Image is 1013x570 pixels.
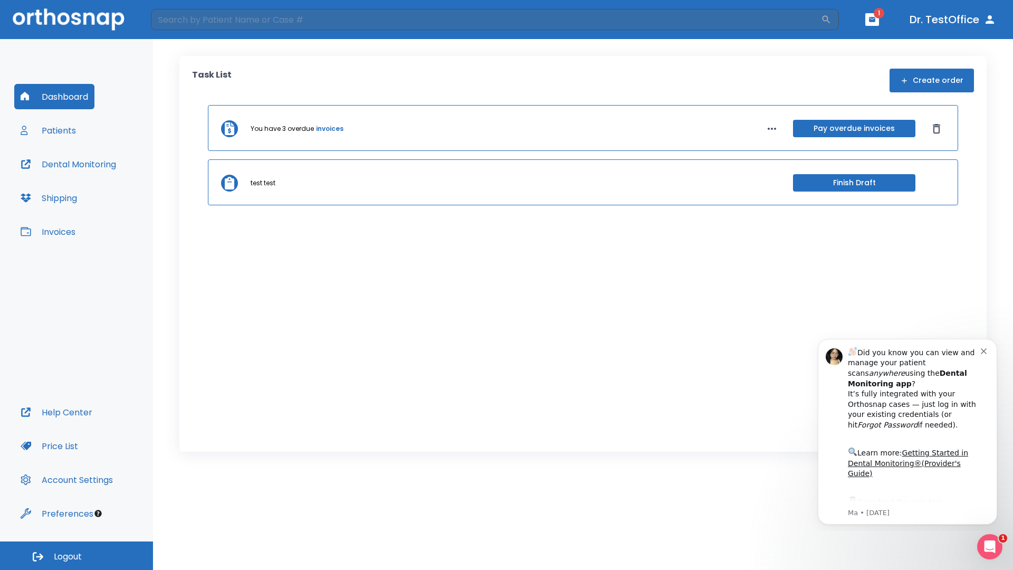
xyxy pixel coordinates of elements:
[14,433,84,459] button: Price List
[977,534,1002,559] iframe: Intercom live chat
[46,168,140,187] a: App Store
[14,467,119,492] button: Account Settings
[905,10,1000,29] button: Dr. TestOffice
[54,551,82,563] span: Logout
[928,120,945,137] button: Dismiss
[179,16,187,25] button: Dismiss notification
[14,118,82,143] button: Patients
[14,185,83,211] button: Shipping
[251,178,275,188] p: test test
[13,8,125,30] img: Orthosnap
[14,219,82,244] button: Invoices
[251,124,314,134] p: You have 3 overdue
[14,84,94,109] button: Dashboard
[874,8,884,18] span: 1
[793,174,915,192] button: Finish Draft
[93,509,103,518] div: Tooltip anchor
[151,9,821,30] input: Search by Patient Name or Case #
[999,534,1007,543] span: 1
[793,120,915,137] button: Pay overdue invoices
[46,166,179,220] div: Download the app: | ​ Let us know if you need help getting started!
[14,151,122,177] button: Dental Monitoring
[802,329,1013,531] iframe: Intercom notifications message
[14,400,99,425] button: Help Center
[316,124,343,134] a: invoices
[192,69,232,92] p: Task List
[46,179,179,188] p: Message from Ma, sent 7w ago
[14,501,100,526] button: Preferences
[890,69,974,92] button: Create order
